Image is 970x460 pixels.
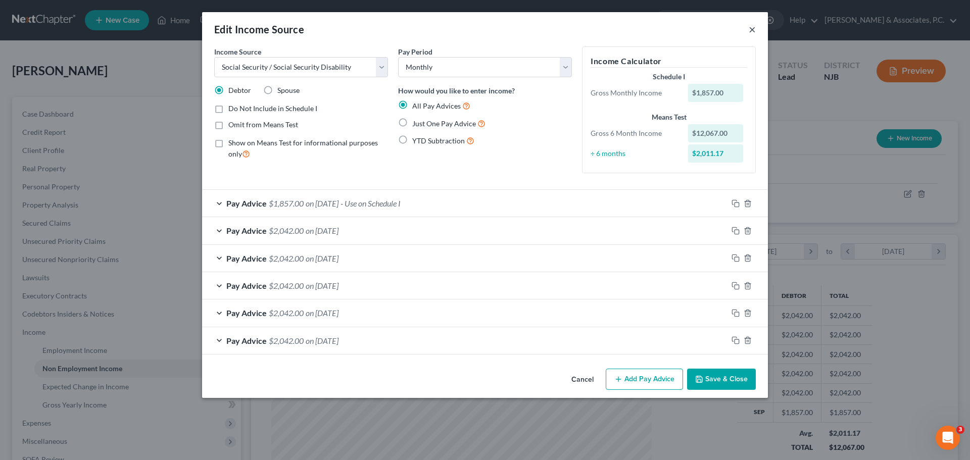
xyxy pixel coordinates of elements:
span: on [DATE] [306,226,338,235]
span: on [DATE] [306,253,338,263]
div: Gross Monthly Income [586,88,683,98]
span: $2,042.00 [269,336,304,345]
label: Pay Period [398,46,432,57]
span: Spouse [277,86,300,94]
div: $2,011.17 [688,144,744,163]
span: Debtor [228,86,251,94]
h5: Income Calculator [591,55,747,68]
span: YTD Subtraction [412,136,465,145]
label: How would you like to enter income? [398,85,515,96]
div: Gross 6 Month Income [586,128,683,138]
div: $12,067.00 [688,124,744,142]
div: $1,857.00 [688,84,744,102]
span: Pay Advice [226,226,267,235]
span: on [DATE] [306,308,338,318]
span: Omit from Means Test [228,120,298,129]
span: $2,042.00 [269,253,304,263]
div: ÷ 6 months [586,148,683,159]
span: Pay Advice [226,308,267,318]
span: on [DATE] [306,281,338,290]
span: Show on Means Test for informational purposes only [228,138,378,158]
span: Pay Advice [226,198,267,208]
span: on [DATE] [306,198,338,208]
button: Add Pay Advice [606,369,683,390]
span: Do Not Include in Schedule I [228,104,317,113]
span: $1,857.00 [269,198,304,208]
span: Income Source [214,47,261,56]
span: Pay Advice [226,336,267,345]
span: 3 [956,426,964,434]
button: Cancel [563,370,602,390]
span: Pay Advice [226,253,267,263]
div: Edit Income Source [214,22,304,36]
span: on [DATE] [306,336,338,345]
iframe: Intercom live chat [936,426,960,450]
span: - Use on Schedule I [341,198,401,208]
span: $2,042.00 [269,308,304,318]
span: Just One Pay Advice [412,119,476,128]
span: $2,042.00 [269,226,304,235]
span: $2,042.00 [269,281,304,290]
div: Means Test [591,112,747,122]
span: All Pay Advices [412,101,461,110]
div: Schedule I [591,72,747,82]
button: Save & Close [687,369,756,390]
span: Pay Advice [226,281,267,290]
button: × [749,23,756,35]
